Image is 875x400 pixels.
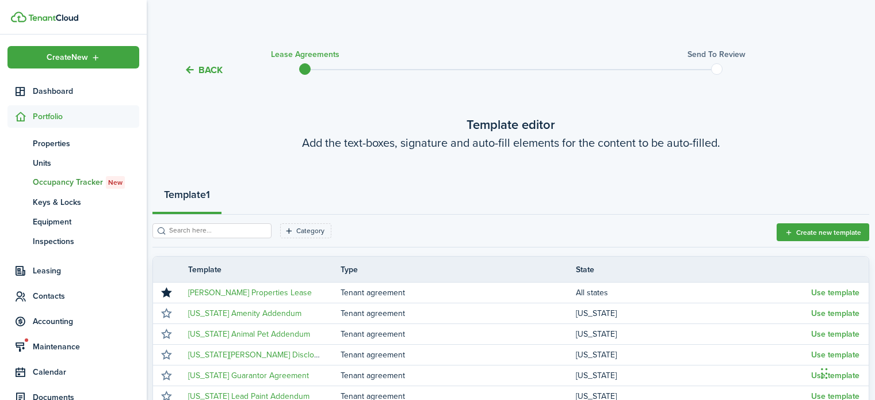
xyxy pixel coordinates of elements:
[164,187,206,203] strong: Template
[33,138,139,150] span: Properties
[7,192,139,212] a: Keys & Locks
[33,315,139,327] span: Accounting
[687,48,746,60] h3: Send to review
[576,347,811,363] td: [US_STATE]
[280,223,331,238] filter-tag: Open filter
[811,330,859,339] button: Use template
[341,306,576,321] td: Tenant agreement
[7,231,139,251] a: Inspections
[811,351,859,360] button: Use template
[188,307,301,319] a: [US_STATE] Amenity Addendum
[777,223,869,241] button: Create new template
[7,173,139,192] a: Occupancy TrackerNew
[341,264,576,276] th: Type
[7,46,139,68] button: Open menu
[206,187,210,203] strong: 1
[33,157,139,169] span: Units
[7,153,139,173] a: Units
[179,264,341,276] th: Template
[188,287,312,299] a: [PERSON_NAME] Properties Lease
[108,177,123,188] span: New
[33,290,139,302] span: Contacts
[817,345,875,400] iframe: Chat Widget
[341,347,576,363] td: Tenant agreement
[576,285,811,300] td: All states
[7,212,139,231] a: Equipment
[33,265,139,277] span: Leasing
[28,14,78,21] img: TenantCloud
[341,326,576,342] td: Tenant agreement
[341,368,576,383] td: Tenant agreement
[7,80,139,102] a: Dashboard
[341,285,576,300] td: Tenant agreement
[152,134,869,151] wizard-step-header-description: Add the text-boxes, signature and auto-fill elements for the content to be auto-filled.
[158,306,174,322] button: Mark as favourite
[152,115,869,134] wizard-step-header-title: Template editor
[11,12,26,22] img: TenantCloud
[184,64,223,76] button: Back
[576,368,811,383] td: [US_STATE]
[576,326,811,342] td: [US_STATE]
[33,176,139,189] span: Occupancy Tracker
[33,216,139,228] span: Equipment
[158,326,174,342] button: Mark as favourite
[166,225,268,236] input: Search here...
[576,264,811,276] th: State
[47,54,88,62] span: Create New
[33,111,139,123] span: Portfolio
[271,48,339,60] h3: Lease Agreements
[33,85,139,97] span: Dashboard
[7,134,139,153] a: Properties
[811,309,859,318] button: Use template
[188,369,309,382] a: [US_STATE] Guarantor Agreement
[33,235,139,247] span: Inspections
[158,368,174,384] button: Mark as favourite
[158,347,174,363] button: Mark as favourite
[811,371,859,380] button: Use template
[33,366,139,378] span: Calendar
[188,349,351,361] a: [US_STATE][PERSON_NAME] Disclosure Form
[33,341,139,353] span: Maintenance
[296,226,324,236] filter-tag-label: Category
[811,288,859,298] button: Use template
[33,196,139,208] span: Keys & Locks
[158,285,174,301] button: Unmark favourite
[188,328,310,340] a: [US_STATE] Animal Pet Addendum
[821,356,828,391] div: Drag
[576,306,811,321] td: [US_STATE]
